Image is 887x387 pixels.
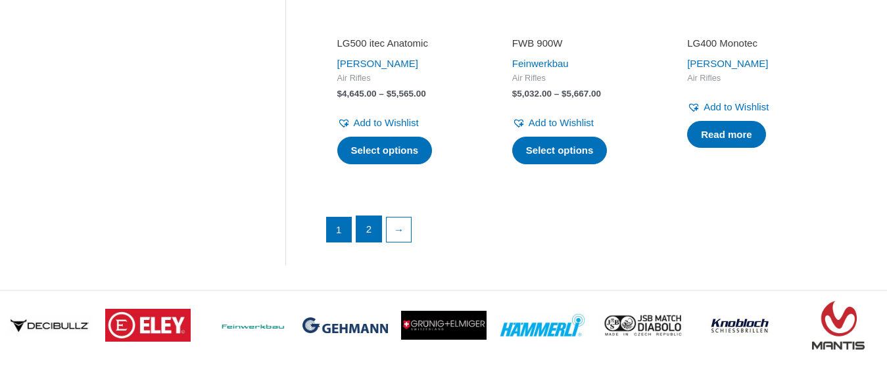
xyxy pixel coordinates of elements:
[337,89,377,99] bdi: 4,645.00
[356,216,381,242] a: Page 2
[337,37,475,55] a: LG500 itec Anatomic
[687,73,825,84] span: Air Rifles
[387,89,392,99] span: $
[512,37,650,50] h2: FWB 900W
[512,37,650,55] a: FWB 900W
[512,58,569,69] a: Feinwerkbau
[337,89,343,99] span: $
[687,98,769,116] a: Add to Wishlist
[337,37,475,50] h2: LG500 itec Anatomic
[562,89,601,99] bdi: 5,667.00
[354,117,419,128] span: Add to Wishlist
[687,121,766,148] a: Select options for “LG400 Monotec”
[387,89,426,99] bdi: 5,565.00
[327,217,352,242] span: Page 1
[687,58,768,69] a: [PERSON_NAME]
[512,137,608,164] a: Select options for “FWB 900W”
[379,89,384,99] span: –
[337,18,475,34] iframe: Customer reviews powered by Trustpilot
[512,89,517,99] span: $
[512,89,552,99] bdi: 5,032.00
[554,89,560,99] span: –
[337,114,419,132] a: Add to Wishlist
[105,309,191,342] img: brand logo
[512,73,650,84] span: Air Rifles
[687,37,825,55] a: LG400 Monotec
[512,114,594,132] a: Add to Wishlist
[687,18,825,34] iframe: Customer reviews powered by Trustpilot
[337,58,418,69] a: [PERSON_NAME]
[337,73,475,84] span: Air Rifles
[387,217,412,242] a: →
[562,89,567,99] span: $
[325,216,838,250] nav: Product Pagination
[687,37,825,50] h2: LG400 Monotec
[512,18,650,34] iframe: Customer reviews powered by Trustpilot
[704,101,769,112] span: Add to Wishlist
[337,137,433,164] a: Select options for “LG500 itec Anatomic”
[529,117,594,128] span: Add to Wishlist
